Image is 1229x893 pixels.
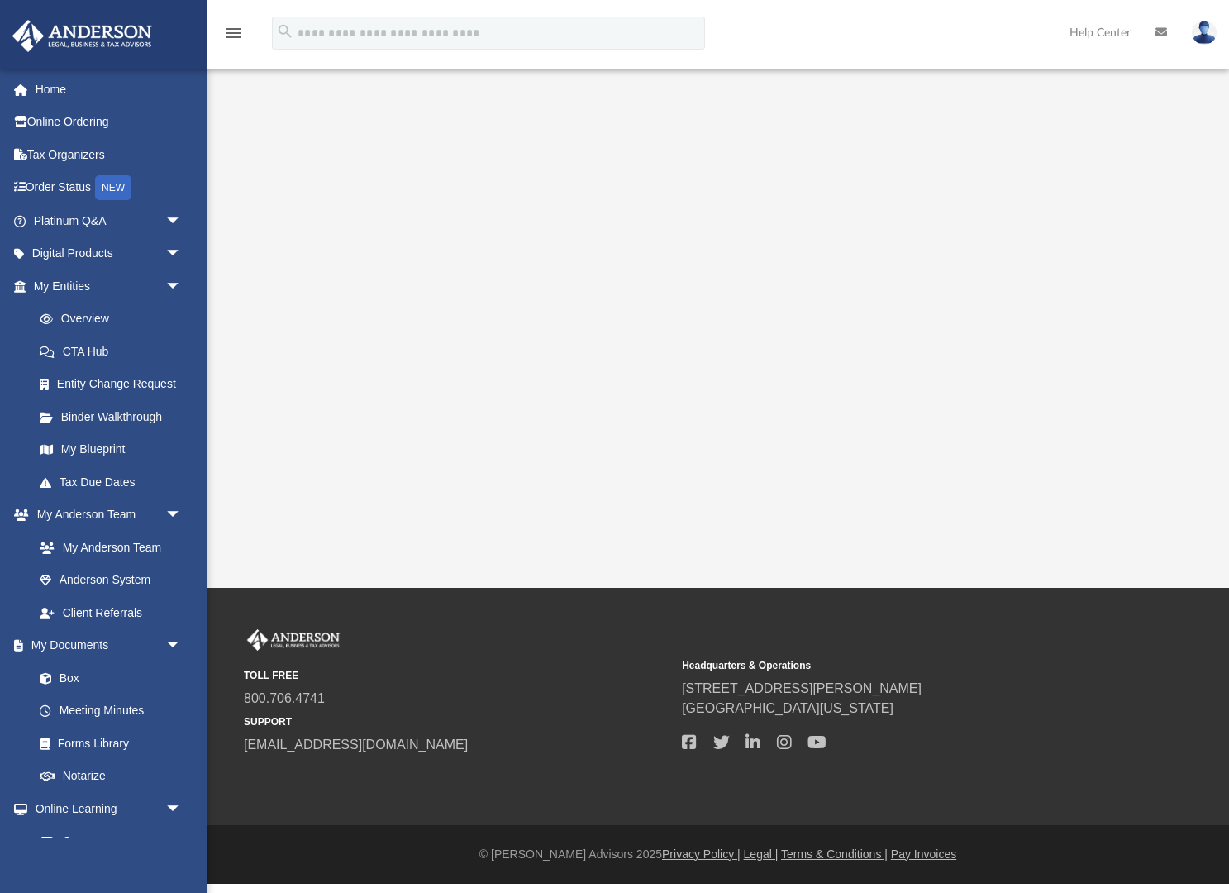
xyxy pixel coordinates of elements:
a: Tax Due Dates [23,466,207,499]
a: 800.706.4741 [244,691,325,705]
a: Tax Organizers [12,138,207,171]
img: Anderson Advisors Platinum Portal [244,629,343,651]
a: My Entitiesarrow_drop_down [12,270,207,303]
a: Entity Change Request [23,368,207,401]
a: Binder Walkthrough [23,400,207,433]
a: Client Referrals [23,596,198,629]
small: SUPPORT [244,714,670,729]
a: Online Learningarrow_drop_down [12,792,198,825]
a: Terms & Conditions | [781,848,888,861]
i: menu [223,23,243,43]
a: Forms Library [23,727,190,760]
a: Notarize [23,760,198,793]
a: Overview [23,303,207,336]
i: search [276,22,294,41]
span: arrow_drop_down [165,499,198,532]
a: Legal | [744,848,779,861]
a: CTA Hub [23,335,207,368]
img: User Pic [1192,21,1217,45]
a: My Blueprint [23,433,198,466]
a: Order StatusNEW [12,171,207,205]
a: menu [223,31,243,43]
div: © [PERSON_NAME] Advisors 2025 [207,846,1229,863]
a: Pay Invoices [891,848,956,861]
a: Digital Productsarrow_drop_down [12,237,207,270]
a: Platinum Q&Aarrow_drop_down [12,204,207,237]
span: arrow_drop_down [165,204,198,238]
div: NEW [95,175,131,200]
span: arrow_drop_down [165,270,198,303]
small: TOLL FREE [244,668,670,683]
img: Anderson Advisors Platinum Portal [7,20,157,52]
span: arrow_drop_down [165,629,198,663]
a: Privacy Policy | [662,848,741,861]
span: arrow_drop_down [165,237,198,271]
a: [EMAIL_ADDRESS][DOMAIN_NAME] [244,738,468,752]
a: [STREET_ADDRESS][PERSON_NAME] [682,681,922,695]
a: Home [12,73,207,106]
a: My Anderson Team [23,531,190,564]
a: Online Ordering [12,106,207,139]
a: Box [23,661,190,695]
a: Meeting Minutes [23,695,198,728]
a: Anderson System [23,564,198,597]
a: My Anderson Teamarrow_drop_down [12,499,198,532]
a: [GEOGRAPHIC_DATA][US_STATE] [682,701,893,715]
a: Courses [23,825,198,858]
a: My Documentsarrow_drop_down [12,629,198,662]
small: Headquarters & Operations [682,658,1108,673]
span: arrow_drop_down [165,792,198,826]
